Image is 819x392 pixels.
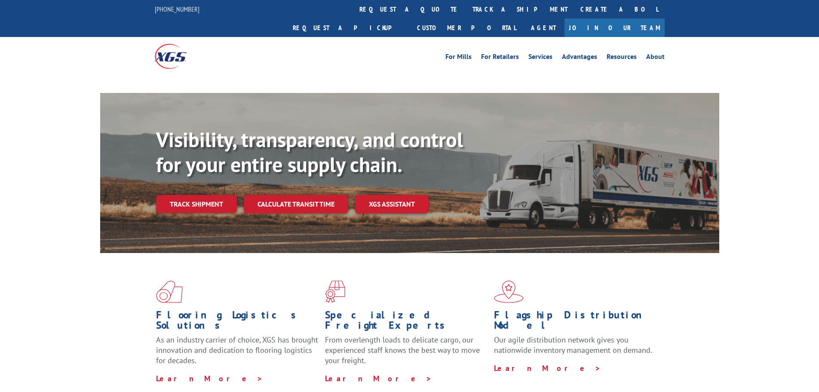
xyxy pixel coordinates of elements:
[156,281,183,303] img: xgs-icon-total-supply-chain-intelligence-red
[325,335,488,373] p: From overlength loads to delicate cargo, our experienced staff knows the best way to move your fr...
[156,335,318,365] span: As an industry carrier of choice, XGS has brought innovation and dedication to flooring logistics...
[562,53,597,63] a: Advantages
[564,19,665,37] a: Join Our Team
[528,53,552,63] a: Services
[646,53,665,63] a: About
[607,53,637,63] a: Resources
[494,310,656,335] h1: Flagship Distribution Model
[411,19,522,37] a: Customer Portal
[156,126,463,178] b: Visibility, transparency, and control for your entire supply chain.
[494,335,652,355] span: Our agile distribution network gives you nationwide inventory management on demand.
[494,281,524,303] img: xgs-icon-flagship-distribution-model-red
[355,195,429,213] a: XGS ASSISTANT
[244,195,348,213] a: Calculate transit time
[156,373,263,383] a: Learn More >
[325,281,345,303] img: xgs-icon-focused-on-flooring-red
[494,363,601,373] a: Learn More >
[445,53,472,63] a: For Mills
[156,310,319,335] h1: Flooring Logistics Solutions
[156,195,237,213] a: Track shipment
[286,19,411,37] a: Request a pickup
[155,5,199,13] a: [PHONE_NUMBER]
[522,19,564,37] a: Agent
[481,53,519,63] a: For Retailers
[325,310,488,335] h1: Specialized Freight Experts
[325,373,432,383] a: Learn More >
